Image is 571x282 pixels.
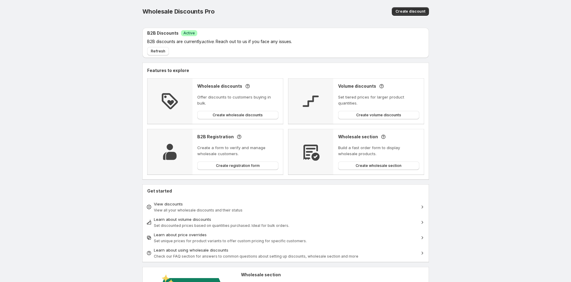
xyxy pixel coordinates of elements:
div: Learn about price overrides [154,232,417,238]
img: Feature Icon [160,142,179,161]
img: Feature Icon [160,92,179,111]
span: Create volume discounts [356,113,401,117]
span: Create discount [395,9,425,14]
img: Feature Icon [301,92,320,111]
span: Create wholesale discounts [213,113,263,117]
button: Refresh [147,47,169,55]
button: Create wholesale discounts [197,111,278,119]
div: View discounts [154,201,417,207]
p: Build a fast order form to display wholesale products. [338,145,419,157]
em: active [201,39,214,44]
span: Create wholesale section [356,163,401,168]
span: Refresh [151,49,165,54]
p: Set tiered prices for larger product quantities. [338,94,419,106]
h2: Get started [147,188,424,194]
h3: Wholesale section [338,134,378,140]
div: Learn about volume discounts [154,216,417,222]
button: Create wholesale section [338,161,419,170]
span: Active [183,31,195,36]
span: Set discounted prices based on quantities purchased. Ideal for bulk orders. [154,223,289,228]
button: Create discount [392,7,429,16]
h3: B2B Registration [197,134,234,140]
p: Offer discounts to customers buying in bulk. [197,94,278,106]
span: Set unique prices for product variants to offer custom pricing for specific customers. [154,239,307,243]
div: Learn about using wholesale discounts [154,247,417,253]
span: Check our FAQ section for answers to common questions about setting up discounts, wholesale secti... [154,254,358,258]
span: Create registration form [216,163,260,168]
p: B2B discounts are currently . Reach out to us if you face any issues. [147,39,388,45]
button: Create registration form [197,161,278,170]
h3: Volume discounts [338,83,376,89]
h2: Features to explore [147,67,424,74]
img: Feature Icon [301,142,320,161]
p: Create a form to verify and manage wholesale customers. [197,145,278,157]
h3: Wholesale discounts [197,83,242,89]
button: Create volume discounts [338,111,419,119]
span: View all your wholesale discounts and their status [154,208,243,212]
h2: B2B Discounts [147,30,179,36]
span: Wholesale Discounts Pro [142,8,215,15]
h2: Wholesale section [241,272,424,278]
